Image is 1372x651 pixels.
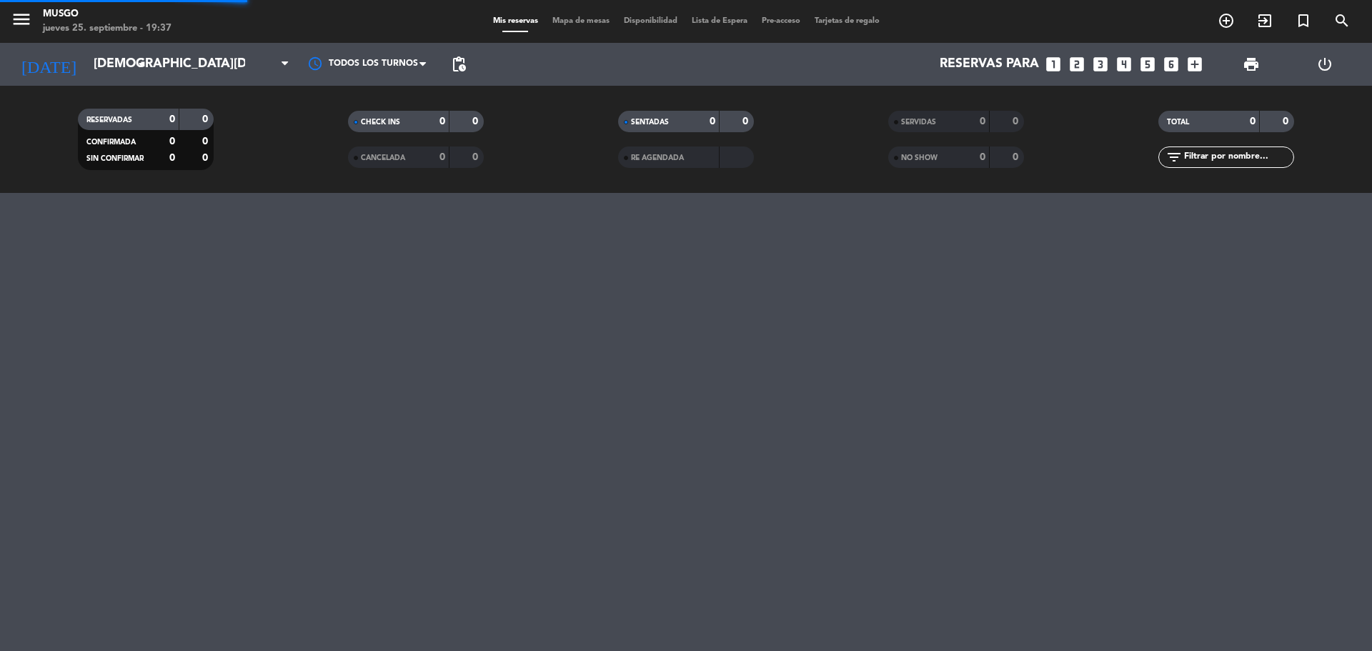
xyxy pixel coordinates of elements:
i: looks_two [1068,55,1086,74]
span: CHECK INS [361,119,400,126]
strong: 0 [1013,116,1021,126]
span: Disponibilidad [617,17,685,25]
div: jueves 25. septiembre - 19:37 [43,21,171,36]
i: [DATE] [11,49,86,80]
span: NO SHOW [901,154,938,161]
i: arrow_drop_down [133,56,150,73]
i: looks_5 [1138,55,1157,74]
i: power_settings_new [1316,56,1333,73]
strong: 0 [1250,116,1256,126]
strong: 0 [742,116,751,126]
span: Pre-acceso [755,17,807,25]
strong: 0 [1283,116,1291,126]
strong: 0 [202,136,211,146]
span: Mis reservas [486,17,545,25]
i: search [1333,12,1351,29]
button: menu [11,9,32,35]
span: SERVIDAS [901,119,936,126]
span: Mapa de mesas [545,17,617,25]
i: filter_list [1165,149,1183,166]
span: RESERVADAS [86,116,132,124]
span: pending_actions [450,56,467,73]
i: looks_4 [1115,55,1133,74]
i: looks_6 [1162,55,1180,74]
strong: 0 [472,152,481,162]
strong: 0 [169,153,175,163]
strong: 0 [439,116,445,126]
strong: 0 [202,153,211,163]
span: Tarjetas de regalo [807,17,887,25]
strong: 0 [169,114,175,124]
span: CANCELADA [361,154,405,161]
i: looks_3 [1091,55,1110,74]
div: LOG OUT [1288,43,1361,86]
i: menu [11,9,32,30]
div: Musgo [43,7,171,21]
strong: 0 [1013,152,1021,162]
strong: 0 [980,116,985,126]
span: TOTAL [1167,119,1189,126]
i: add_box [1185,55,1204,74]
input: Filtrar por nombre... [1183,149,1293,165]
span: RE AGENDADA [631,154,684,161]
span: SENTADAS [631,119,669,126]
span: Reservas para [940,57,1039,71]
span: print [1243,56,1260,73]
i: add_circle_outline [1218,12,1235,29]
strong: 0 [472,116,481,126]
strong: 0 [710,116,715,126]
i: turned_in_not [1295,12,1312,29]
span: Lista de Espera [685,17,755,25]
span: SIN CONFIRMAR [86,155,144,162]
span: CONFIRMADA [86,139,136,146]
strong: 0 [980,152,985,162]
i: looks_one [1044,55,1063,74]
strong: 0 [169,136,175,146]
strong: 0 [202,114,211,124]
i: exit_to_app [1256,12,1273,29]
strong: 0 [439,152,445,162]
